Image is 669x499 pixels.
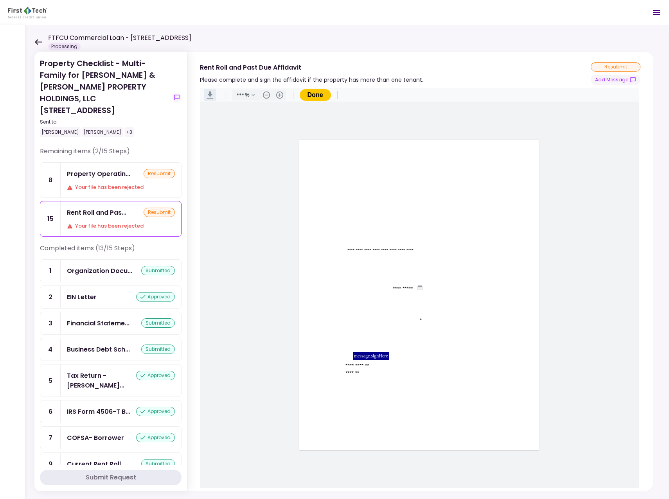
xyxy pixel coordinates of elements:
[40,364,182,397] a: 5Tax Return - Borrowerapproved
[40,147,182,162] div: Remaining items (2/15 Steps)
[591,75,640,85] button: show-messages
[67,345,130,354] div: Business Debt Schedule
[144,208,175,217] div: resubmit
[40,364,61,397] div: 5
[67,183,175,191] div: Your file has been rejected
[591,62,640,72] div: resubmit
[144,169,175,178] div: resubmit
[40,244,182,259] div: Completed items (13/15 Steps)
[40,453,61,475] div: 9
[40,338,61,361] div: 4
[40,312,61,334] div: 3
[40,426,182,449] a: 7COFSA- Borrowerapproved
[48,43,81,50] div: Processing
[40,57,169,137] div: Property Checklist - Multi-Family for [PERSON_NAME] & [PERSON_NAME] PROPERTY HOLDINGS, LLC [STREE...
[40,470,182,485] button: Submit Request
[67,208,126,217] div: Rent Roll and Past Due Affidavit
[82,127,123,137] div: [PERSON_NAME]
[40,259,182,282] a: 1Organization Documents for Borrowing Entitysubmitted
[40,260,61,282] div: 1
[136,407,175,416] div: approved
[67,266,132,276] div: Organization Documents for Borrowing Entity
[200,75,423,84] div: Please complete and sign the affidavit if the property has more than one tenant.
[141,266,175,275] div: submitted
[67,433,124,443] div: COFSA- Borrower
[40,400,61,423] div: 6
[8,7,47,18] img: Partner icon
[40,162,182,198] a: 8Property Operating StatementsresubmitYour file has been rejected
[67,318,129,328] div: Financial Statement - Borrower
[40,118,169,126] div: Sent to:
[136,371,175,380] div: approved
[67,222,175,230] div: Your file has been rejected
[136,433,175,442] div: approved
[48,33,191,43] h1: FTFCU Commercial Loan - [STREET_ADDRESS]
[40,427,61,449] div: 7
[40,163,61,197] div: 8
[40,338,182,361] a: 4Business Debt Schedulesubmitted
[67,371,136,390] div: Tax Return - Borrower
[200,63,423,72] div: Rent Roll and Past Due Affidavit
[67,459,121,469] div: Current Rent Roll
[647,3,666,22] button: Open menu
[67,292,97,302] div: EIN Letter
[40,452,182,476] a: 9Current Rent Rollsubmitted
[141,318,175,328] div: submitted
[86,473,136,482] div: Submit Request
[67,169,130,179] div: Property Operating Statements
[124,127,134,137] div: +3
[40,201,61,236] div: 15
[40,285,182,309] a: 2EIN Letterapproved
[67,407,130,416] div: IRS Form 4506-T Borrower
[40,312,182,335] a: 3Financial Statement - Borrowersubmitted
[136,292,175,302] div: approved
[141,345,175,354] div: submitted
[40,400,182,423] a: 6IRS Form 4506-T Borrowerapproved
[172,93,182,102] button: show-messages
[141,459,175,468] div: submitted
[40,127,81,137] div: [PERSON_NAME]
[187,52,653,491] div: Rent Roll and Past Due AffidavitPlease complete and sign the affidavit if the property has more t...
[40,286,61,308] div: 2
[40,201,182,237] a: 15Rent Roll and Past Due AffidavitresubmitYour file has been rejected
